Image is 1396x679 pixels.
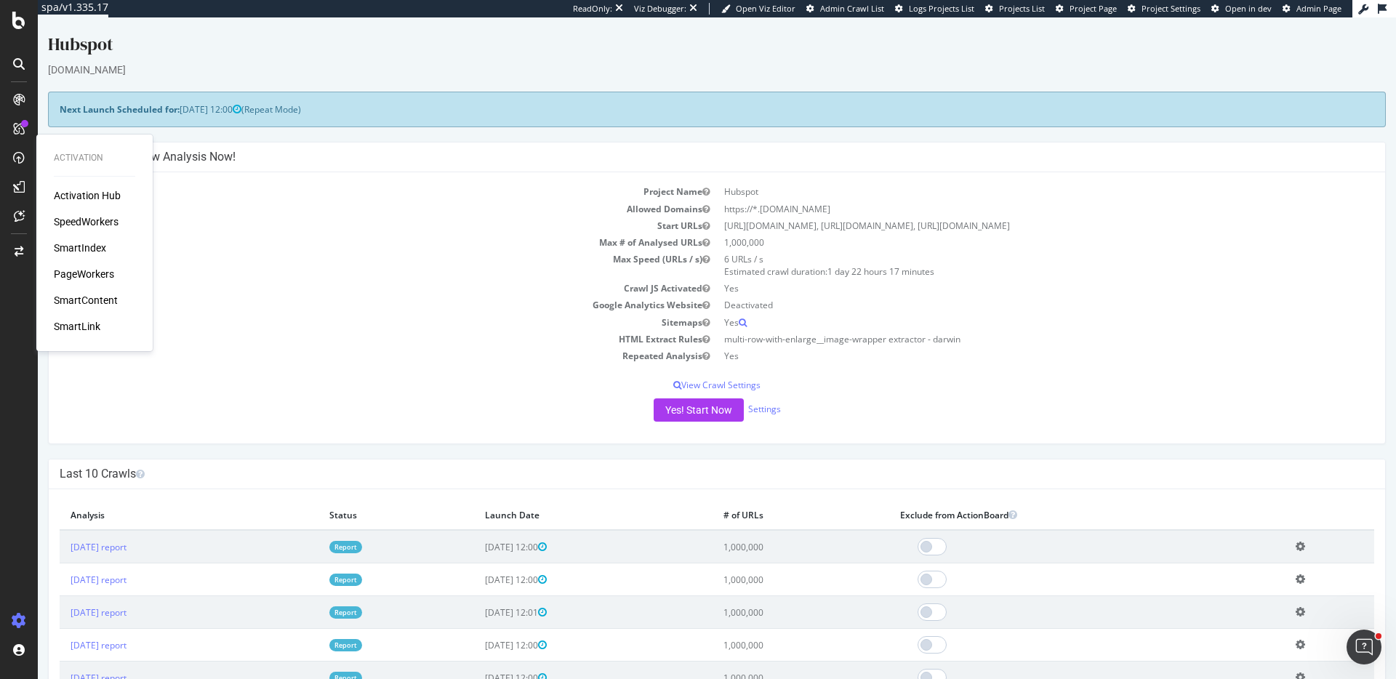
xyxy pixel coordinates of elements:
[292,523,324,536] a: Report
[22,483,281,513] th: Analysis
[54,152,135,164] div: Activation
[1211,3,1272,15] a: Open in dev
[679,233,1336,262] td: 6 URLs / s Estimated crawl duration:
[710,385,743,398] a: Settings
[33,589,89,601] a: [DATE] report
[447,622,509,634] span: [DATE] 12:00
[790,248,896,260] span: 1 day 22 hours 17 minutes
[573,3,612,15] div: ReadOnly:
[33,556,89,568] a: [DATE] report
[1128,3,1200,15] a: Project Settings
[447,654,509,667] span: [DATE] 12:00
[679,279,1336,296] td: Deactivated
[675,611,851,644] td: 1,000,000
[22,233,679,262] td: Max Speed (URLs / s)
[142,86,204,98] span: [DATE] 12:00
[22,132,1336,147] h4: Configure your New Analysis Now!
[679,313,1336,330] td: multi-row-with-enlarge__image-wrapper extractor - darwin
[679,330,1336,347] td: Yes
[634,3,686,15] div: Viz Debugger:
[22,449,1336,464] h4: Last 10 Crawls
[721,3,795,15] a: Open Viz Editor
[675,644,851,677] td: 1,000,000
[679,297,1336,313] td: Yes
[22,313,679,330] td: HTML Extract Rules
[292,589,324,601] a: Report
[54,293,118,308] a: SmartContent
[447,523,509,536] span: [DATE] 12:00
[22,200,679,217] td: Start URLs
[54,319,100,334] a: SmartLink
[616,381,706,404] button: Yes! Start Now
[999,3,1045,14] span: Projects List
[54,241,106,255] a: SmartIndex
[1283,3,1341,15] a: Admin Page
[851,483,1248,513] th: Exclude from ActionBoard
[1142,3,1200,14] span: Project Settings
[292,654,324,667] a: Report
[447,556,509,568] span: [DATE] 12:00
[33,654,89,667] a: [DATE] report
[806,3,884,15] a: Admin Crawl List
[679,217,1336,233] td: 1,000,000
[679,262,1336,279] td: Yes
[436,483,675,513] th: Launch Date
[22,166,679,182] td: Project Name
[1296,3,1341,14] span: Admin Page
[675,579,851,611] td: 1,000,000
[22,279,679,296] td: Google Analytics Website
[895,3,974,15] a: Logs Projects List
[679,200,1336,217] td: [URL][DOMAIN_NAME], [URL][DOMAIN_NAME], [URL][DOMAIN_NAME]
[22,217,679,233] td: Max # of Analysed URLs
[675,546,851,579] td: 1,000,000
[679,166,1336,182] td: Hubspot
[10,45,1348,60] div: [DOMAIN_NAME]
[22,330,679,347] td: Repeated Analysis
[22,86,142,98] strong: Next Launch Scheduled for:
[33,523,89,536] a: [DATE] report
[54,214,119,229] a: SpeedWorkers
[54,188,121,203] a: Activation Hub
[292,622,324,634] a: Report
[22,262,679,279] td: Crawl JS Activated
[281,483,436,513] th: Status
[820,3,884,14] span: Admin Crawl List
[1347,630,1381,664] iframe: Intercom live chat
[292,556,324,568] a: Report
[1056,3,1117,15] a: Project Page
[54,267,114,281] a: PageWorkers
[10,15,1348,45] div: Hubspot
[675,483,851,513] th: # of URLs
[22,361,1336,374] p: View Crawl Settings
[33,622,89,634] a: [DATE] report
[909,3,974,14] span: Logs Projects List
[675,513,851,546] td: 1,000,000
[679,183,1336,200] td: https://*.[DOMAIN_NAME]
[985,3,1045,15] a: Projects List
[1070,3,1117,14] span: Project Page
[10,74,1348,110] div: (Repeat Mode)
[736,3,795,14] span: Open Viz Editor
[447,589,509,601] span: [DATE] 12:01
[22,183,679,200] td: Allowed Domains
[1225,3,1272,14] span: Open in dev
[22,297,679,313] td: Sitemaps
